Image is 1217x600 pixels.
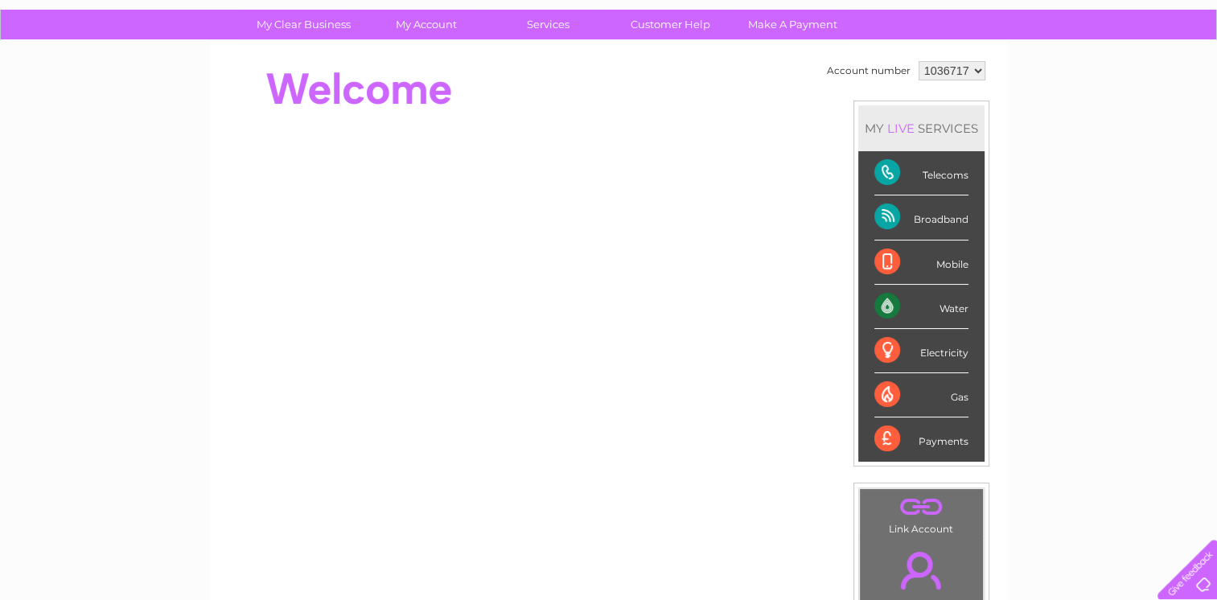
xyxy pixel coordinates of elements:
[884,121,918,136] div: LIVE
[874,417,968,461] div: Payments
[1019,68,1067,80] a: Telecoms
[604,10,737,39] a: Customer Help
[874,329,968,373] div: Electricity
[934,68,964,80] a: Water
[874,195,968,240] div: Broadband
[864,542,979,598] a: .
[914,8,1025,28] a: 0333 014 3131
[874,373,968,417] div: Gas
[874,151,968,195] div: Telecoms
[823,57,915,84] td: Account number
[1110,68,1149,80] a: Contact
[237,10,370,39] a: My Clear Business
[974,68,1009,80] a: Energy
[726,10,859,39] a: Make A Payment
[229,9,989,78] div: Clear Business is a trading name of Verastar Limited (registered in [GEOGRAPHIC_DATA] No. 3667643...
[482,10,615,39] a: Services
[858,105,985,151] div: MY SERVICES
[874,240,968,285] div: Mobile
[864,493,979,521] a: .
[859,488,984,539] td: Link Account
[1164,68,1202,80] a: Log out
[360,10,492,39] a: My Account
[874,285,968,329] div: Water
[43,42,125,91] img: logo.png
[1077,68,1100,80] a: Blog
